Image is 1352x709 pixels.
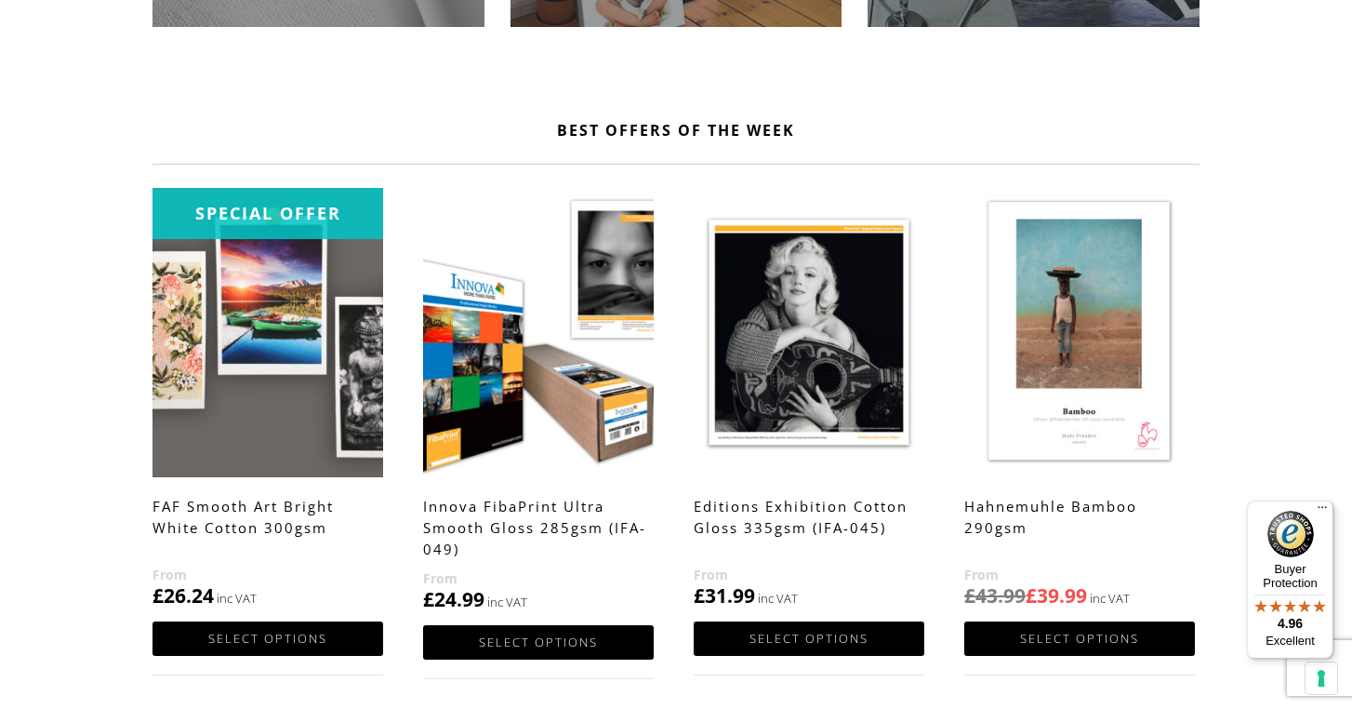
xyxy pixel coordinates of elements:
bdi: 39.99 [1026,582,1087,609]
bdi: 26.24 [152,582,214,609]
span: £ [964,582,975,609]
bdi: 31.99 [694,582,755,609]
img: Innova FibaPrint Ultra Smooth Gloss 285gsm (IFA-049) [423,188,654,476]
bdi: 24.99 [423,586,484,612]
button: Your consent preferences for tracking technologies [1306,662,1337,694]
button: Trusted Shops TrustmarkBuyer Protection4.96Excellent [1247,501,1333,659]
a: Select options for “Hahnemuhle Bamboo 290gsm” [964,622,1195,656]
a: Select options for “Editions Exhibition Cotton Gloss 335gsm (IFA-045)” [694,622,924,656]
a: Hahnemuhle Bamboo 290gsm £43.99£39.99 [964,188,1195,609]
a: Special OfferFAF Smooth Art Bright White Cotton 300gsm £26.24 [152,188,383,609]
p: Buyer Protection [1247,562,1333,590]
div: Special Offer [152,188,383,239]
h2: Hahnemuhle Bamboo 290gsm [964,489,1195,564]
a: Select options for “Innova FibaPrint Ultra Smooth Gloss 285gsm (IFA-049)” [423,625,654,660]
span: £ [694,582,705,609]
img: Trusted Shops Trustmark [1267,511,1314,557]
a: Innova FibaPrint Ultra Smooth Gloss 285gsm (IFA-049) £24.99 [423,188,654,612]
p: Excellent [1247,634,1333,649]
h2: Editions Exhibition Cotton Gloss 335gsm (IFA-045) [694,489,924,564]
span: £ [152,582,164,609]
h2: Innova FibaPrint Ultra Smooth Gloss 285gsm (IFA-049) [423,489,654,568]
a: Editions Exhibition Cotton Gloss 335gsm (IFA-045) £31.99 [694,188,924,609]
h2: FAF Smooth Art Bright White Cotton 300gsm [152,489,383,564]
h2: Best Offers Of The Week [152,120,1200,140]
img: Editions Exhibition Cotton Gloss 335gsm (IFA-045) [694,188,924,476]
span: 4.96 [1278,616,1303,631]
img: FAF Smooth Art Bright White Cotton 300gsm [152,188,383,476]
button: Menu [1311,501,1333,523]
bdi: 43.99 [964,582,1026,609]
img: Hahnemuhle Bamboo 290gsm [964,188,1195,476]
span: £ [423,586,434,612]
span: £ [1026,582,1037,609]
a: Select options for “FAF Smooth Art Bright White Cotton 300gsm” [152,622,383,656]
